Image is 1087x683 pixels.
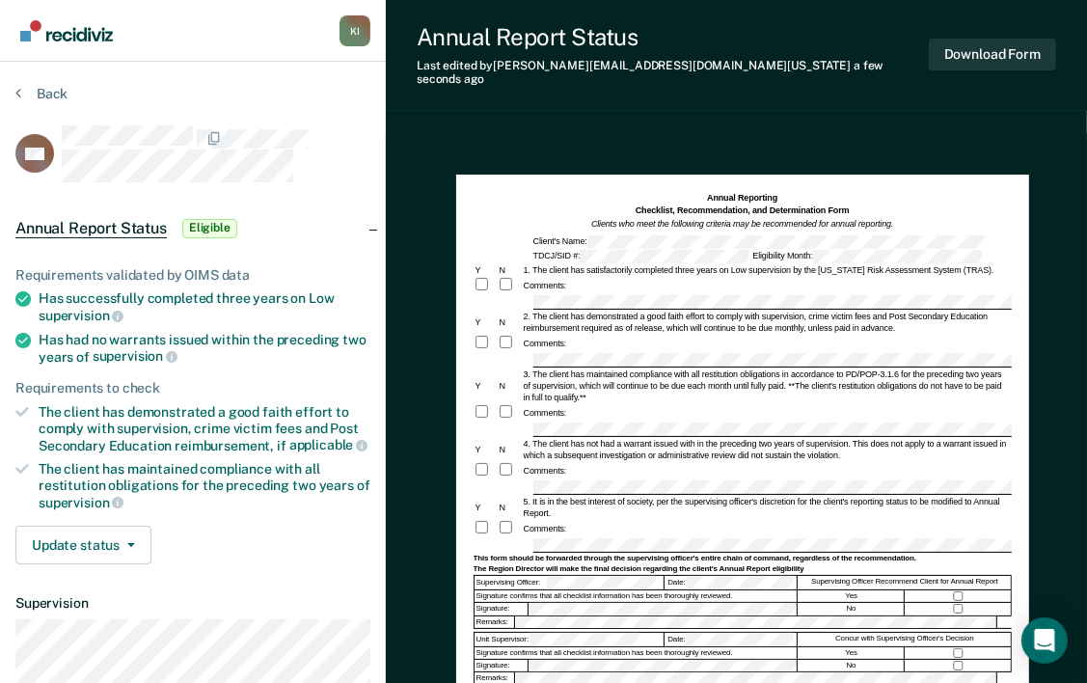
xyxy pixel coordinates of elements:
[417,59,883,86] span: a few seconds ago
[39,290,370,323] div: Has successfully completed three years on Low
[39,404,370,453] div: The client has demonstrated a good faith effort to comply with supervision, crime victim fees and...
[417,59,929,87] div: Last edited by [PERSON_NAME][EMAIL_ADDRESS][DOMAIN_NAME][US_STATE]
[591,219,893,229] em: Clients who meet the following criteria may be recommended for annual reporting.
[1021,617,1068,664] div: Open Intercom Messenger
[799,647,905,659] div: Yes
[93,348,177,364] span: supervision
[522,465,569,477] div: Comments:
[750,250,983,263] div: Eligibility Month:
[475,616,515,628] div: Remarks:
[522,338,569,349] div: Comments:
[474,444,498,455] div: Y
[636,205,850,215] strong: Checklist, Recommendation, and Determination Form
[475,576,666,589] div: Supervising Officer:
[474,554,1012,563] div: This form should be forwarded through the supervising officer's entire chain of command, regardle...
[799,633,1011,646] div: Concur with Supervising Officer's Decision
[39,332,370,365] div: Has had no warrants issued within the preceding two years of
[474,380,498,392] div: Y
[39,495,123,510] span: supervision
[475,603,530,615] div: Signature:
[15,85,68,102] button: Back
[799,590,905,602] div: Yes
[15,526,151,564] button: Update status
[15,267,370,284] div: Requirements validated by OIMS data
[475,660,530,671] div: Signature:
[474,316,498,328] div: Y
[39,308,123,323] span: supervision
[39,461,370,510] div: The client has maintained compliance with all restitution obligations for the preceding two years of
[475,647,799,659] div: Signature confirms that all checklist information has been thoroughly reviewed.
[522,311,1012,334] div: 2. The client has demonstrated a good faith effort to comply with supervision, crime victim fees ...
[799,576,1011,589] div: Supervising Officer Recommend Client for Annual Report
[417,23,929,51] div: Annual Report Status
[340,15,370,46] div: K I
[15,595,370,612] dt: Supervision
[340,15,370,46] button: Profile dropdown button
[498,264,522,276] div: N
[666,633,798,646] div: Date:
[474,264,498,276] div: Y
[531,235,987,249] div: Client's Name:
[522,523,569,534] div: Comments:
[522,407,569,419] div: Comments:
[182,219,237,238] span: Eligible
[522,496,1012,519] div: 5. It is in the best interest of society, per the supervising officer's discretion for the client...
[799,603,905,615] div: No
[707,193,777,203] strong: Annual Reporting
[522,264,1012,276] div: 1. The client has satisfactorily completed three years on Low supervision by the [US_STATE] Risk ...
[799,660,905,671] div: No
[289,437,367,452] span: applicable
[666,576,798,589] div: Date:
[929,39,1056,70] button: Download Form
[498,380,522,392] div: N
[474,502,498,513] div: Y
[522,369,1012,403] div: 3. The client has maintained compliance with all restitution obligations in accordance to PD/POP-...
[15,380,370,396] div: Requirements to check
[15,219,167,238] span: Annual Report Status
[474,564,1012,574] div: The Region Director will make the final decision regarding the client's Annual Report eligibility
[522,280,569,291] div: Comments:
[522,438,1012,461] div: 4. The client has not had a warrant issued with in the preceding two years of supervision. This d...
[475,633,666,646] div: Unit Supervisor:
[498,502,522,513] div: N
[531,250,751,263] div: TDCJ/SID #:
[475,590,799,602] div: Signature confirms that all checklist information has been thoroughly reviewed.
[498,444,522,455] div: N
[498,316,522,328] div: N
[20,20,113,41] img: Recidiviz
